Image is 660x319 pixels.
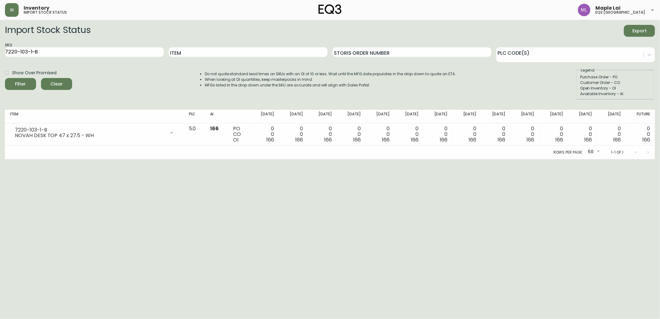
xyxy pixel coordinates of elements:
[5,25,90,37] h2: Import Stock Status
[342,126,361,143] div: 0 0
[205,82,456,88] li: MFGs listed in the drop down under the SKU are accurate and will align with Sales Portal.
[424,110,453,123] th: [DATE]
[580,80,651,86] div: Customer Order - CO
[411,136,419,143] span: 166
[595,6,621,11] span: Maple Lai
[578,4,590,16] img: 61e28cffcf8cc9f4e300d877dd684943
[573,126,592,143] div: 0 0
[516,126,534,143] div: 0 0
[624,25,655,37] button: Export
[233,136,239,143] span: OI
[353,136,361,143] span: 166
[371,126,390,143] div: 0 0
[184,123,205,146] td: 5.0
[527,136,534,143] span: 166
[205,77,456,82] li: When looking at OI quantities, keep masterpacks in mind.
[15,127,165,133] div: 7220-103-1-B
[631,126,650,143] div: 0 0
[429,126,448,143] div: 0 0
[184,110,205,123] th: PLC
[313,126,332,143] div: 0 0
[324,136,332,143] span: 166
[602,126,621,143] div: 0 0
[498,136,506,143] span: 166
[15,133,165,138] div: NOVAH DESK TOP 47 x 27.5 - WH
[611,150,623,155] p: 1-1 of 1
[284,126,303,143] div: 0 0
[580,67,595,73] legend: Legend
[296,136,303,143] span: 166
[597,110,626,123] th: [DATE]
[584,136,592,143] span: 166
[511,110,539,123] th: [DATE]
[233,126,245,143] div: PO CO
[613,136,621,143] span: 166
[626,110,655,123] th: Future
[539,110,568,123] th: [DATE]
[46,80,67,88] span: Clear
[319,4,341,14] img: logo
[205,71,456,77] li: Do not quote standard lead times on SKUs with an OI of 10 or less. Wait until the MFG date popula...
[5,110,184,123] th: Item
[5,78,36,90] button: Filter
[255,126,274,143] div: 0 0
[553,150,583,155] p: Rows per page:
[205,110,228,123] th: AI
[266,136,274,143] span: 166
[366,110,395,123] th: [DATE]
[400,126,419,143] div: 0 0
[580,86,651,91] div: Open Inventory - OI
[595,11,645,14] h5: eq3 [GEOGRAPHIC_DATA]
[24,6,49,11] span: Inventory
[482,110,511,123] th: [DATE]
[337,110,366,123] th: [DATE]
[12,70,57,76] span: Show Over Promised
[10,126,179,140] div: 7220-103-1-BNOVAH DESK TOP 47 x 27.5 - WH
[308,110,337,123] th: [DATE]
[580,74,651,80] div: Purchase Order - PO
[568,110,597,123] th: [DATE]
[24,11,67,14] h5: import stock status
[556,136,563,143] span: 166
[642,136,650,143] span: 166
[453,110,482,123] th: [DATE]
[210,125,219,132] span: 166
[585,147,601,157] div: 50
[440,136,448,143] span: 166
[382,136,390,143] span: 166
[544,126,563,143] div: 0 0
[469,136,477,143] span: 166
[580,91,651,97] div: Available Inventory - AI
[458,126,477,143] div: 0 0
[250,110,279,123] th: [DATE]
[15,80,26,88] div: Filter
[487,126,506,143] div: 0 0
[395,110,424,123] th: [DATE]
[279,110,308,123] th: [DATE]
[629,27,650,35] span: Export
[41,78,72,90] button: Clear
